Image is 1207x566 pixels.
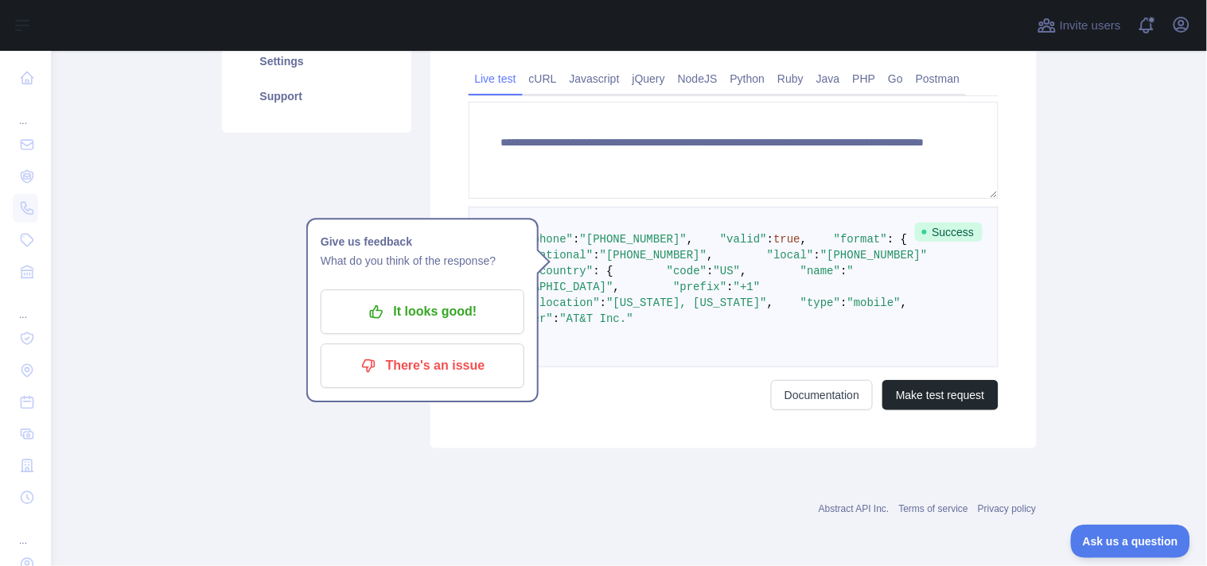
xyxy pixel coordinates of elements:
[667,265,707,277] span: "code"
[899,503,968,514] a: Terms of service
[533,297,600,309] span: "location"
[580,233,687,246] span: "[PHONE_NUMBER]"
[321,344,524,389] button: There's an issue
[333,299,512,326] p: It looks good!
[560,312,633,325] span: "AT&T Inc."
[321,290,524,335] button: It looks good!
[493,249,594,262] span: "international"
[767,233,773,246] span: :
[527,233,574,246] span: "phone"
[333,353,512,380] p: There's an issue
[687,233,693,246] span: ,
[840,265,847,277] span: :
[707,249,713,262] span: ,
[563,66,626,91] a: Javascript
[901,297,907,309] span: ,
[915,223,983,242] span: Success
[626,66,672,91] a: jQuery
[1060,17,1121,35] span: Invite users
[840,297,847,309] span: :
[600,297,606,309] span: :
[1034,13,1124,38] button: Invite users
[606,297,767,309] span: "[US_STATE], [US_STATE]"
[819,503,890,514] a: Abstract API Inc.
[241,44,392,79] a: Settings
[814,249,820,262] span: :
[847,297,901,309] span: "mobile"
[707,265,713,277] span: :
[767,249,814,262] span: "local"
[321,252,524,271] p: What do you think of the response?
[13,289,38,321] div: ...
[321,233,524,252] h1: Give us feedback
[847,66,882,91] a: PHP
[771,66,810,91] a: Ruby
[573,233,579,246] span: :
[469,66,523,91] a: Live test
[810,66,847,91] a: Java
[767,297,773,309] span: ,
[724,66,772,91] a: Python
[714,265,741,277] span: "US"
[740,265,746,277] span: ,
[771,380,873,410] a: Documentation
[673,281,726,293] span: "prefix"
[13,95,38,127] div: ...
[834,233,887,246] span: "format"
[13,515,38,547] div: ...
[600,249,707,262] span: "[PHONE_NUMBER]"
[720,233,767,246] span: "valid"
[533,265,594,277] span: "country"
[553,312,559,325] span: :
[523,66,563,91] a: cURL
[887,233,907,246] span: : {
[594,265,613,277] span: : {
[613,281,620,293] span: ,
[672,66,724,91] a: NodeJS
[800,265,840,277] span: "name"
[241,79,392,114] a: Support
[800,297,840,309] span: "type"
[800,233,807,246] span: ,
[594,249,600,262] span: :
[882,66,909,91] a: Go
[882,380,998,410] button: Make test request
[773,233,800,246] span: true
[727,281,734,293] span: :
[820,249,927,262] span: "[PHONE_NUMBER]"
[978,503,1036,514] a: Privacy policy
[734,281,761,293] span: "+1"
[1071,525,1191,558] iframe: Toggle Customer Support
[909,66,966,91] a: Postman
